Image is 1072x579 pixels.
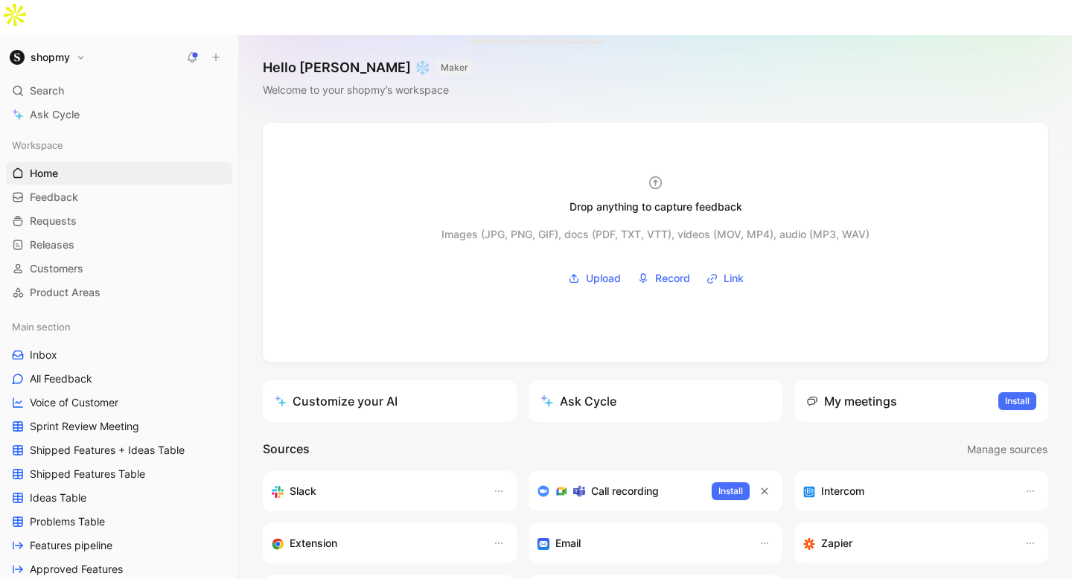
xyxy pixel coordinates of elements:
[701,267,749,289] button: Link
[30,514,105,529] span: Problems Table
[30,562,123,577] span: Approved Features
[10,50,25,65] img: shopmy
[6,162,232,185] a: Home
[6,534,232,557] a: Features pipeline
[6,103,232,126] a: Ask Cycle
[6,344,232,366] a: Inbox
[30,395,118,410] span: Voice of Customer
[821,534,852,552] h3: Zapier
[30,419,139,434] span: Sprint Review Meeting
[803,482,1009,500] div: Sync your customers, send feedback and get updates in Intercom
[6,186,232,208] a: Feedback
[6,316,232,338] div: Main section
[436,60,473,75] button: MAKER
[290,482,316,500] h3: Slack
[537,482,700,500] div: Record & transcribe meetings from Zoom, Meet & Teams.
[591,482,659,500] h3: Call recording
[586,269,621,287] span: Upload
[30,190,78,205] span: Feedback
[6,391,232,414] a: Voice of Customer
[806,392,897,410] div: My meetings
[30,443,185,458] span: Shipped Features + Ideas Table
[529,380,782,422] button: Ask Cycle
[30,371,92,386] span: All Feedback
[6,134,232,156] div: Workspace
[537,534,744,552] div: Forward emails to your feedback inbox
[563,267,626,289] button: Upload
[6,80,232,102] div: Search
[263,59,473,77] h1: Hello [PERSON_NAME] ❄️
[441,225,870,243] div: Images (JPG, PNG, GIF), docs (PDF, TXT, VTT), videos (MOV, MP4), audio (MP3, WAV)
[263,440,310,459] h2: Sources
[803,534,1009,552] div: Capture feedback from thousands of sources with Zapier (survey results, recordings, sheets, etc).
[30,261,83,276] span: Customers
[555,534,581,552] h3: Email
[724,269,744,287] span: Link
[6,47,89,68] button: shopmyshopmy
[6,234,232,256] a: Releases
[632,267,695,289] button: Record
[30,214,77,228] span: Requests
[6,463,232,485] a: Shipped Features Table
[30,467,145,482] span: Shipped Features Table
[967,441,1047,458] span: Manage sources
[6,511,232,533] a: Problems Table
[6,368,232,390] a: All Feedback
[6,281,232,304] a: Product Areas
[821,482,864,500] h3: Intercom
[966,440,1048,459] button: Manage sources
[263,81,473,99] div: Welcome to your shopmy’s workspace
[290,534,337,552] h3: Extension
[1005,394,1030,409] span: Install
[30,348,57,362] span: Inbox
[718,484,743,499] span: Install
[6,439,232,461] a: Shipped Features + Ideas Table
[12,138,63,153] span: Workspace
[275,392,398,410] div: Customize your AI
[30,538,112,553] span: Features pipeline
[12,319,71,334] span: Main section
[272,482,478,500] div: Sync your customers, send feedback and get updates in Slack
[655,269,690,287] span: Record
[30,166,58,181] span: Home
[263,380,517,422] a: Customize your AI
[6,487,232,509] a: Ideas Table
[998,392,1036,410] button: Install
[6,415,232,438] a: Sprint Review Meeting
[30,82,64,100] span: Search
[712,482,750,500] button: Install
[30,106,80,124] span: Ask Cycle
[30,285,100,300] span: Product Areas
[30,490,86,505] span: Ideas Table
[272,534,478,552] div: Capture feedback from anywhere on the web
[569,198,742,216] div: Drop anything to capture feedback
[540,392,616,410] div: Ask Cycle
[30,237,74,252] span: Releases
[6,210,232,232] a: Requests
[31,51,70,64] h1: shopmy
[6,257,232,280] a: Customers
